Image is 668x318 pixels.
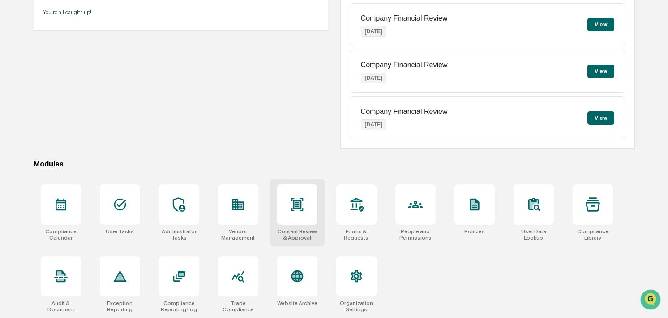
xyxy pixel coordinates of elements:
[18,113,58,122] span: Preclearance
[9,69,25,85] img: 1746055101610-c473b297-6a78-478c-a979-82029cc54cd1
[152,71,163,82] button: Start new chat
[18,130,56,139] span: Data Lookup
[5,126,60,143] a: 🔎Data Lookup
[361,26,387,37] p: [DATE]
[106,228,134,235] div: User Tasks
[9,19,163,33] p: How can we help?
[361,14,448,22] p: Company Financial Review
[159,300,199,313] div: Compliance Reporting Log
[65,114,72,121] div: 🗄️
[573,228,613,241] div: Compliance Library
[30,78,113,85] div: We're available if you need us!
[34,160,635,168] div: Modules
[61,109,115,126] a: 🗄️Attestations
[5,109,61,126] a: 🖐️Preclearance
[336,300,377,313] div: Organization Settings
[43,9,319,16] p: You're all caught up!
[9,131,16,138] div: 🔎
[514,228,554,241] div: User Data Lookup
[361,108,448,116] p: Company Financial Review
[63,152,108,159] a: Powered byPylon
[464,228,485,235] div: Policies
[277,228,317,241] div: Content Review & Approval
[159,228,199,241] div: Administrator Tasks
[41,228,81,241] div: Compliance Calendar
[361,119,387,130] p: [DATE]
[587,111,614,125] button: View
[361,73,387,83] p: [DATE]
[639,288,664,313] iframe: Open customer support
[336,228,377,241] div: Forms & Requests
[218,300,258,313] div: Trade Compliance
[100,300,140,313] div: Exception Reporting
[30,69,147,78] div: Start new chat
[395,228,436,241] div: People and Permissions
[89,152,108,159] span: Pylon
[218,228,258,241] div: Vendor Management
[587,65,614,78] button: View
[277,300,317,306] div: Website Archive
[74,113,111,122] span: Attestations
[361,61,448,69] p: Company Financial Review
[587,18,614,31] button: View
[9,114,16,121] div: 🖐️
[41,300,81,313] div: Audit & Document Logs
